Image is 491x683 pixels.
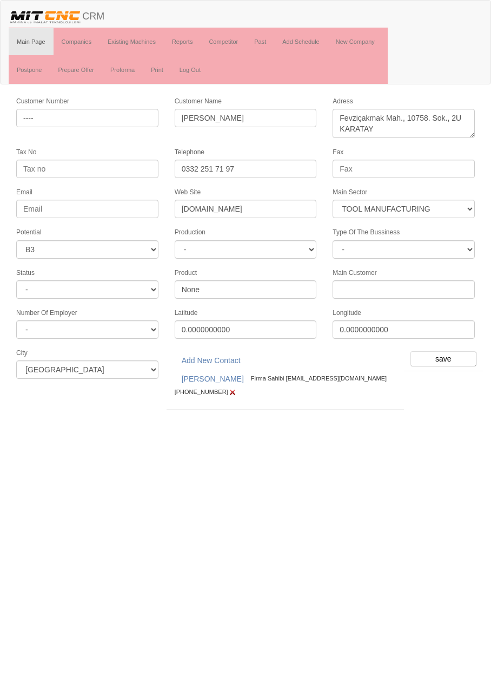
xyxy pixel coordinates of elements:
[164,28,201,55] a: Reports
[175,370,251,388] a: [PERSON_NAME]
[175,308,198,318] label: Latitude
[175,188,201,197] label: Web Site
[16,268,35,278] label: Status
[274,28,328,55] a: Add Schedule
[1,1,112,28] a: CRM
[175,97,222,106] label: Customer Name
[16,228,42,237] label: Potential
[9,28,54,55] a: Main Page
[16,109,158,127] input: Customer No
[175,370,396,397] div: Firma Sahibi [EMAIL_ADDRESS][DOMAIN_NAME] [PHONE_NUMBER]
[333,308,361,318] label: Longitude
[175,160,317,178] input: Telephone
[333,109,475,138] textarea: Fevziçakmak Mah., 10758. Sok., 2U KARATAY
[102,56,143,83] a: Proforma
[175,268,197,278] label: Product
[16,200,158,218] input: Email
[246,28,274,55] a: Past
[175,148,204,157] label: Telephone
[99,28,164,55] a: Existing Machines
[175,351,248,370] a: Add New Contact
[171,56,209,83] a: Log Out
[228,388,237,397] img: Edit
[333,268,376,278] label: Main Customer
[175,228,205,237] label: Production
[16,349,28,358] label: City
[333,97,353,106] label: Adress
[16,97,69,106] label: Customer Number
[16,188,32,197] label: Email
[410,351,476,366] input: save
[54,28,100,55] a: Companies
[50,56,102,83] a: Prepare Offer
[333,148,343,157] label: Fax
[16,148,36,157] label: Tax No
[333,160,475,178] input: Fax
[328,28,383,55] a: New Company
[143,56,171,83] a: Print
[9,9,82,25] img: header.png
[333,188,367,197] label: Main Sector
[201,28,246,55] a: Competitor
[9,56,50,83] a: Postpone
[175,109,317,127] input: Customer Name
[16,308,77,318] label: Number Of Employer
[333,228,400,237] label: Type Of The Bussiness
[175,200,317,218] input: Web site
[16,160,158,178] input: Tax no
